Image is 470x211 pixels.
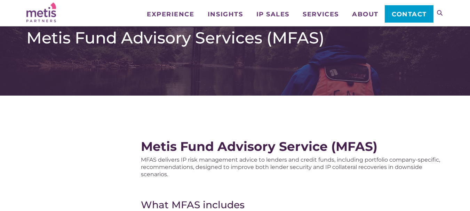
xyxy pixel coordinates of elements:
[256,11,289,17] span: IP Sales
[352,11,379,17] span: About
[141,199,444,211] h3: What MFAS includes
[208,11,243,17] span: Insights
[26,2,56,22] img: Metis Partners
[147,11,194,17] span: Experience
[385,5,433,23] a: Contact
[392,11,427,17] span: Contact
[303,11,338,17] span: Services
[141,139,377,154] strong: Metis Fund Advisory Service (MFAS)
[26,28,444,48] h1: Metis Fund Advisory Services (MFAS)
[141,156,444,178] p: MFAS delivers IP risk management advice to lenders and credit funds, including portfolio company-...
